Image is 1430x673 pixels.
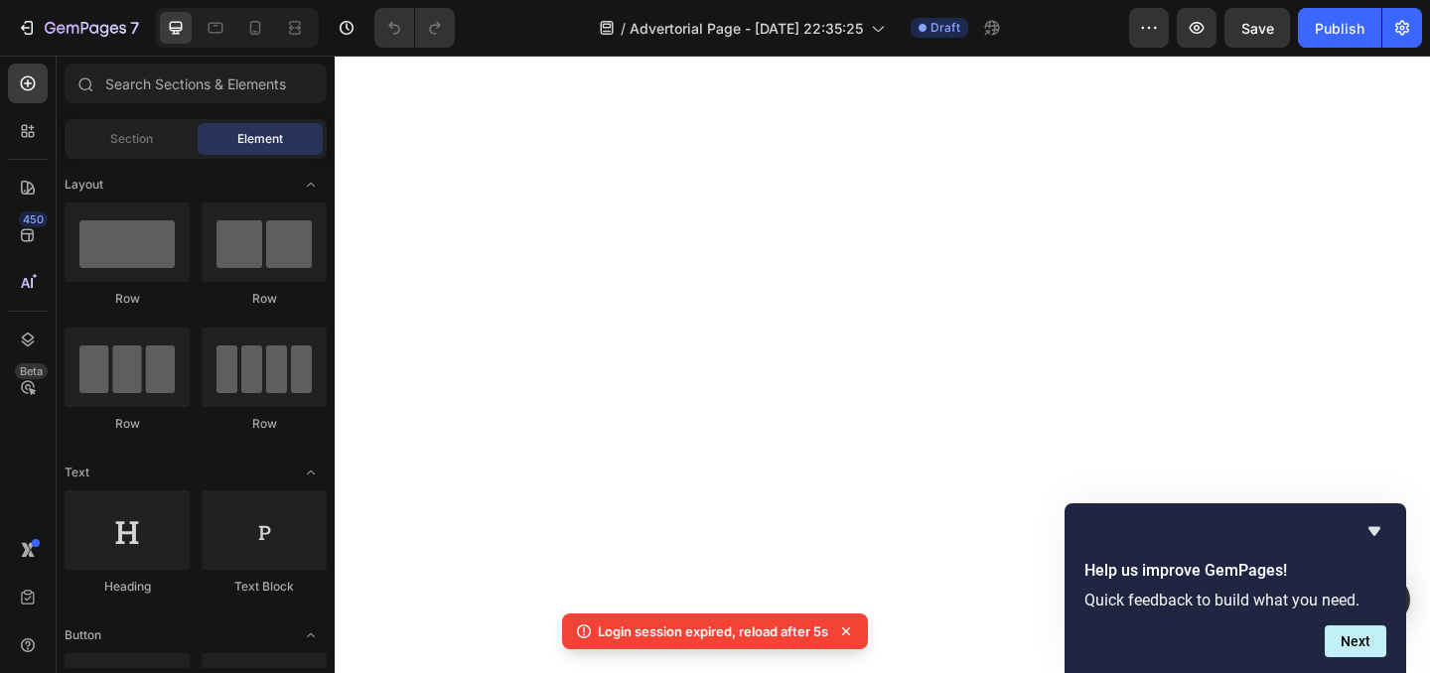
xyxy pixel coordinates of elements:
[65,464,89,481] span: Text
[621,18,626,39] span: /
[630,18,863,39] span: Advertorial Page - [DATE] 22:35:25
[65,415,190,433] div: Row
[65,578,190,596] div: Heading
[65,176,103,194] span: Layout
[295,457,327,488] span: Toggle open
[335,56,1430,673] iframe: Design area
[1298,8,1381,48] button: Publish
[598,621,828,641] p: Login session expired, reload after 5s
[15,363,48,379] div: Beta
[1084,519,1386,657] div: Help us improve GemPages!
[19,211,48,227] div: 450
[1224,8,1290,48] button: Save
[374,8,455,48] div: Undo/Redo
[930,19,960,37] span: Draft
[1084,591,1386,609] p: Quick feedback to build what you need.
[295,619,327,651] span: Toggle open
[202,290,327,308] div: Row
[295,169,327,201] span: Toggle open
[65,626,101,644] span: Button
[65,64,327,103] input: Search Sections & Elements
[1362,519,1386,543] button: Hide survey
[1241,20,1274,37] span: Save
[1315,18,1364,39] div: Publish
[65,290,190,308] div: Row
[1325,625,1386,657] button: Next question
[237,130,283,148] span: Element
[110,130,153,148] span: Section
[8,8,148,48] button: 7
[130,16,139,40] p: 7
[202,415,327,433] div: Row
[1084,559,1386,583] h2: Help us improve GemPages!
[202,578,327,596] div: Text Block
